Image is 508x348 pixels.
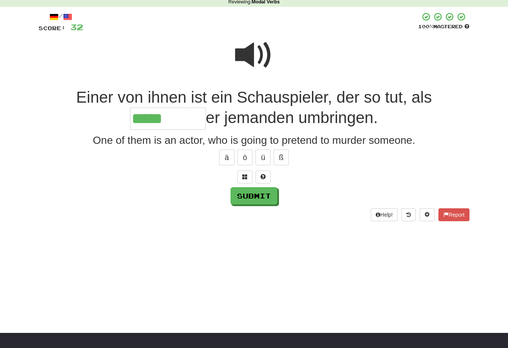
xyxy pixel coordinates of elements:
[274,149,289,165] button: ß
[438,208,469,221] button: Report
[237,171,252,183] button: Switch sentence to multiple choice alt+p
[371,208,398,221] button: Help!
[418,23,469,30] div: Mastered
[256,149,271,165] button: ü
[237,149,252,165] button: ö
[206,109,378,126] span: er jemanden umbringen.
[401,208,416,221] button: Round history (alt+y)
[219,149,234,165] button: ä
[39,133,469,148] div: One of them is an actor, who is going to pretend to murder someone.
[39,25,66,31] span: Score:
[256,171,271,183] button: Single letter hint - you only get 1 per sentence and score half the points! alt+h
[39,12,83,22] div: /
[231,187,277,205] button: Submit
[76,88,432,106] span: Einer von ihnen ist ein Schauspieler, der so tut, als
[418,23,433,29] span: 100 %
[70,22,83,32] span: 32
